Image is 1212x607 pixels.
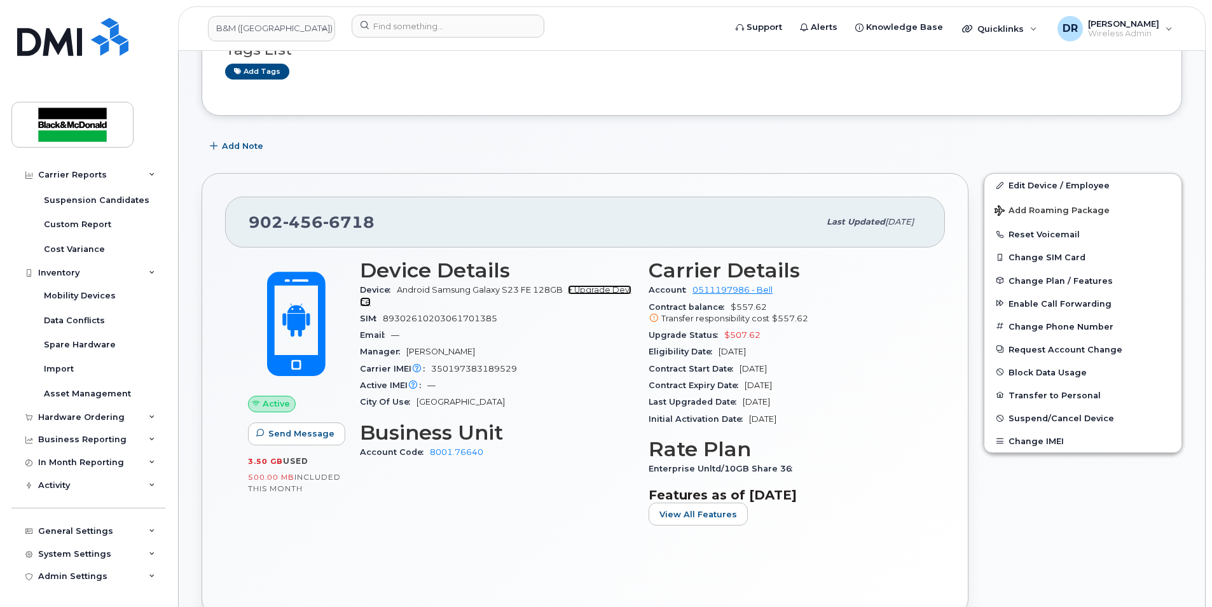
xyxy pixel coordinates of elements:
span: 500.00 MB [248,473,294,482]
h3: Carrier Details [649,259,922,282]
span: Carrier IMEI [360,364,431,373]
span: $557.62 [772,314,808,323]
span: 6718 [323,213,375,232]
span: View All Features [659,508,737,520]
button: Request Account Change [984,338,1181,361]
a: 0511197986 - Bell [692,285,773,295]
a: Add tags [225,64,289,80]
span: Add Note [222,140,263,152]
button: View All Features [649,503,748,526]
span: Account Code [360,447,430,457]
a: Knowledge Base [846,15,952,40]
input: Find something... [352,15,544,38]
span: [GEOGRAPHIC_DATA] [417,397,505,407]
span: Contract Start Date [649,364,740,373]
span: Wireless Admin [1088,29,1159,39]
div: Quicklinks [953,16,1046,41]
span: Send Message [268,428,334,440]
span: 350197383189529 [431,364,517,373]
span: Alerts [811,21,837,34]
span: Active IMEI [360,380,427,390]
span: — [391,330,399,340]
button: Enable Call Forwarding [984,292,1181,315]
span: $507.62 [724,330,761,340]
span: Quicklinks [977,24,1024,34]
span: Enterprise Unltd/10GB Share 36 [649,464,799,473]
button: Transfer to Personal [984,384,1181,407]
h3: Features as of [DATE] [649,487,922,503]
a: 8001.76640 [430,447,483,457]
span: [DATE] [743,397,770,407]
span: 89302610203061701385 [383,314,497,323]
span: Last updated [827,217,885,227]
span: [DATE] [745,380,772,390]
span: Contract Expiry Date [649,380,745,390]
div: Deanna Russell [1049,16,1181,41]
span: Change Plan / Features [1009,276,1113,285]
span: SIM [360,314,383,323]
span: Add Roaming Package [995,206,1110,218]
span: [DATE] [719,347,746,356]
span: Suspend/Cancel Device [1009,414,1114,423]
h3: Device Details [360,259,633,282]
button: Send Message [248,422,345,445]
button: Change IMEI [984,429,1181,452]
a: + Upgrade Device [360,285,631,306]
a: Alerts [791,15,846,40]
span: Initial Activation Date [649,414,749,424]
button: Change Phone Number [984,315,1181,338]
span: City Of Use [360,397,417,407]
span: Device [360,285,397,295]
span: $557.62 [649,302,922,325]
button: Block Data Usage [984,361,1181,384]
span: Last Upgraded Date [649,397,743,407]
span: — [427,380,436,390]
span: Account [649,285,692,295]
span: Android Samsung Galaxy S23 FE 128GB [397,285,563,295]
a: Edit Device / Employee [984,174,1181,197]
span: Transfer responsibility cost [661,314,769,323]
h3: Rate Plan [649,438,922,461]
span: included this month [248,472,341,493]
span: Enable Call Forwarding [1009,298,1112,308]
span: Email [360,330,391,340]
span: Manager [360,347,406,356]
span: [DATE] [749,414,776,424]
a: B&M (Atlantic Region) [208,16,335,41]
button: Change Plan / Features [984,269,1181,292]
h3: Tags List [225,42,1159,58]
span: Contract balance [649,302,731,312]
button: Add Note [202,135,274,158]
span: [DATE] [885,217,914,227]
a: Support [727,15,791,40]
span: DR [1063,21,1078,36]
span: used [283,456,308,466]
button: Suspend/Cancel Device [984,407,1181,429]
span: Eligibility Date [649,347,719,356]
span: Knowledge Base [866,21,943,34]
span: [PERSON_NAME] [1088,18,1159,29]
button: Change SIM Card [984,246,1181,269]
span: Active [263,398,290,410]
button: Reset Voicemail [984,223,1181,246]
span: [PERSON_NAME] [406,347,475,356]
span: 3.50 GB [248,457,283,466]
h3: Business Unit [360,421,633,444]
span: 902 [249,213,375,232]
span: Upgrade Status [649,330,724,340]
button: Add Roaming Package [984,197,1181,223]
span: [DATE] [740,364,767,373]
span: Support [747,21,782,34]
span: 456 [283,213,323,232]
